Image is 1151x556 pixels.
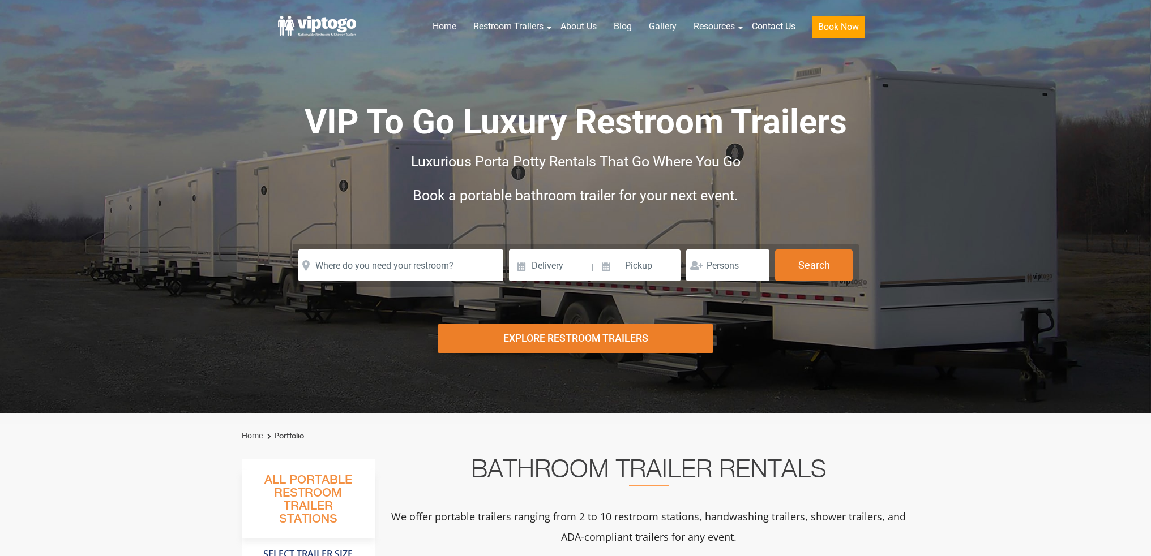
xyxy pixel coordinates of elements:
button: Book Now [812,16,865,38]
h2: Bathroom Trailer Rentals [390,459,908,486]
input: Where do you need your restroom? [298,249,503,281]
h3: All Portable Restroom Trailer Stations [242,470,375,538]
input: Pickup [595,249,681,281]
a: Contact Us [743,14,804,39]
a: Book Now [804,14,873,45]
a: Home [242,431,263,440]
span: Luxurious Porta Potty Rentals That Go Where You Go [411,153,741,170]
a: Blog [605,14,640,39]
span: VIP To Go Luxury Restroom Trailers [305,102,847,142]
a: Home [424,14,465,39]
button: Search [775,249,853,281]
a: Resources [685,14,743,39]
div: Explore Restroom Trailers [438,324,714,353]
span: | [591,249,593,286]
input: Persons [686,249,769,281]
li: Portfolio [264,429,304,443]
a: Restroom Trailers [465,14,552,39]
a: About Us [552,14,605,39]
a: Gallery [640,14,685,39]
input: Delivery [509,249,590,281]
span: Book a portable bathroom trailer for your next event. [413,187,738,204]
p: We offer portable trailers ranging from 2 to 10 restroom stations, handwashing trailers, shower t... [390,506,908,547]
